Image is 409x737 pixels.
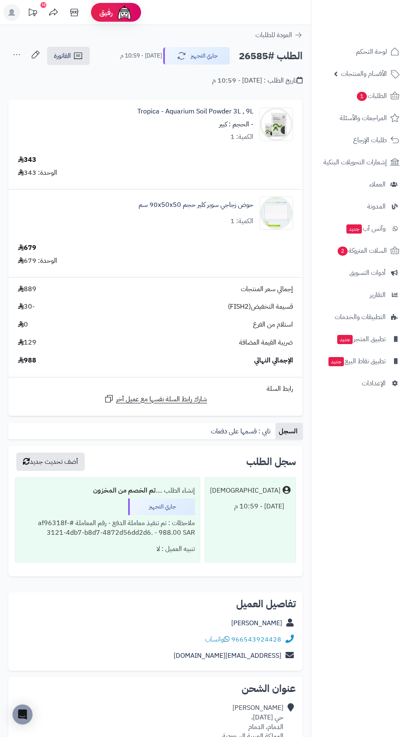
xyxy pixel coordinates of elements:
a: طلبات الإرجاع [316,130,404,150]
div: [DEMOGRAPHIC_DATA] [210,486,280,496]
span: 889 [18,284,36,294]
div: رابط السلة [12,384,299,394]
img: 1638561414-90x50x50cm-90x90.jpg [260,196,293,230]
div: جاري التجهيز [128,498,195,515]
span: العودة للطلبات [255,30,292,40]
div: الكمية: 1 [230,132,253,142]
h2: تفاصيل العميل [15,599,296,609]
a: تطبيق نقاط البيعجديد [316,351,404,371]
h2: الطلب #26585 [239,48,303,65]
a: إشعارات التحويلات البنكية [316,152,404,172]
div: 343 [18,155,36,165]
span: تطبيق المتجر [336,333,386,345]
b: تم الخصم من المخزون [93,485,156,496]
a: الطلبات1 [316,86,404,106]
span: جديد [337,335,353,344]
span: السلات المتروكة [337,245,387,257]
h3: سجل الطلب [246,457,296,467]
a: حوض زجاجي سوبر كلير حجم 90x50x50 سم [139,200,253,210]
div: 679 [18,243,36,253]
span: التقارير [370,289,386,301]
a: [EMAIL_ADDRESS][DOMAIN_NAME] [174,651,281,661]
div: [DATE] - 10:59 م [210,498,290,515]
span: تطبيق نقاط البيع [328,355,386,367]
span: -30 [18,302,35,312]
span: شارك رابط السلة نفسها مع عميل آخر [116,395,207,404]
span: 129 [18,338,36,347]
span: الفاتورة [54,51,71,61]
a: التقارير [316,285,404,305]
span: الإعدادات [362,377,386,389]
a: واتساب [205,634,230,644]
a: الفاتورة [47,47,90,65]
a: العودة للطلبات [255,30,303,40]
a: المراجعات والأسئلة [316,108,404,128]
a: شارك رابط السلة نفسها مع عميل آخر [104,394,207,404]
span: ضريبة القيمة المضافة [239,338,293,347]
a: وآتس آبجديد [316,219,404,239]
button: جاري التجهيز [163,47,230,65]
div: تاريخ الطلب : [DATE] - 10:59 م [212,76,303,86]
span: 0 [18,320,28,330]
span: إشعارات التحويلات البنكية [323,156,387,168]
a: لوحة التحكم [316,42,404,62]
img: ai-face.png [116,4,133,21]
span: رفيق [99,8,113,18]
span: 988 [18,356,36,365]
span: إجمالي سعر المنتجات [241,284,293,294]
a: 966543924428 [231,634,281,644]
span: جديد [328,357,344,366]
div: تنبيه العميل : لا [20,541,195,557]
span: 2 [338,247,348,256]
div: إنشاء الطلب .... [20,483,195,499]
span: المدونة [367,201,386,212]
button: أضف تحديث جديد [16,453,85,471]
a: تابي : قسمها على دفعات [207,423,275,440]
span: لوحة التحكم [356,46,387,58]
a: السلات المتروكة2 [316,241,404,261]
span: الأقسام والمنتجات [341,68,387,80]
span: استلام من الفرع [253,320,293,330]
a: [PERSON_NAME] [231,618,282,628]
a: أدوات التسويق [316,263,404,283]
small: [DATE] - 10:59 م [120,52,162,60]
img: 1689125999-1%20(1)-90x90.jpeg [260,108,293,141]
span: قسيمة التخفيض(FISH2) [228,302,293,312]
h2: عنوان الشحن [15,684,296,694]
a: المدونة [316,196,404,216]
div: الكمية: 1 [230,216,253,226]
span: جديد [346,224,362,234]
a: العملاء [316,174,404,194]
a: التطبيقات والخدمات [316,307,404,327]
span: طلبات الإرجاع [353,134,387,146]
a: تحديثات المنصة [22,4,43,23]
span: التطبيقات والخدمات [335,311,386,323]
a: تطبيق المتجرجديد [316,329,404,349]
div: 10 [40,2,46,8]
div: Open Intercom Messenger [13,704,33,724]
span: الطلبات [356,90,387,102]
a: السجل [275,423,303,440]
div: الوحدة: 679 [18,256,57,266]
div: ملاحظات : تم تنفيذ معاملة الدفع - رقم المعاملة #af96318f-3121-4db7-b8d7-4872d56dd2d6. - 988.00 SAR [20,515,195,541]
span: 1 [357,92,367,101]
small: - الحجم : كبير [219,119,253,129]
span: المراجعات والأسئلة [340,112,387,124]
span: الإجمالي النهائي [254,356,293,365]
div: الوحدة: 343 [18,168,57,178]
span: وآتس آب [346,223,386,234]
span: أدوات التسويق [349,267,386,279]
img: logo-2.png [352,18,401,35]
a: Tropica - Aquarium Soil Powder 3L , 9L [137,107,253,116]
a: الإعدادات [316,373,404,393]
span: العملاء [369,179,386,190]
